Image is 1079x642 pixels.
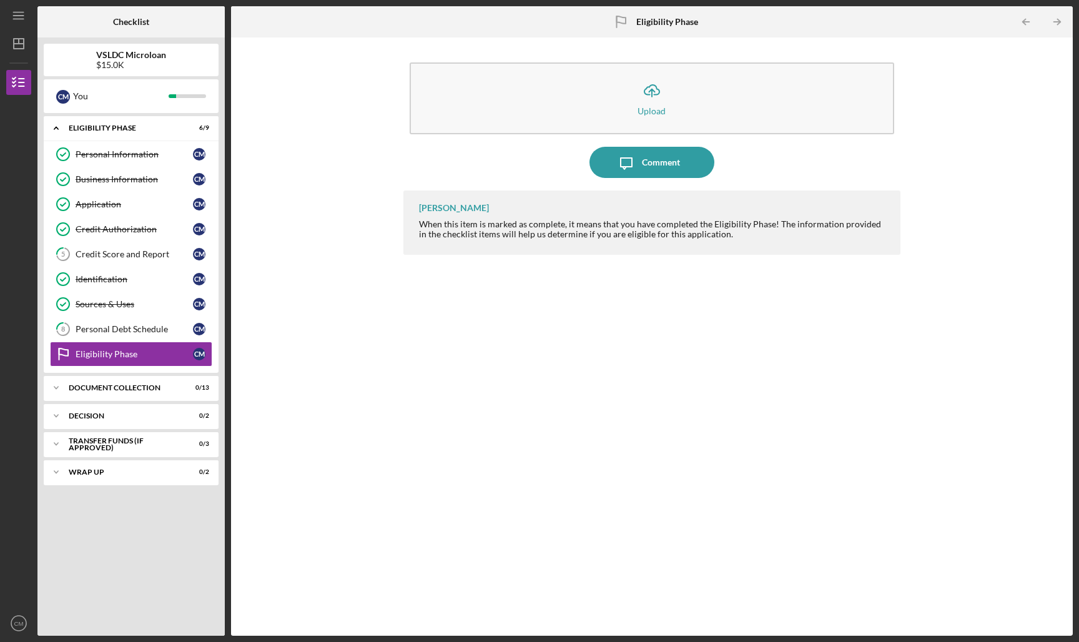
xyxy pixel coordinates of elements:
[410,62,895,134] button: Upload
[76,299,193,309] div: Sources & Uses
[56,90,70,104] div: C M
[50,192,212,217] a: ApplicationCM
[14,620,24,627] text: CM
[69,124,178,132] div: Eligibility Phase
[76,349,193,359] div: Eligibility Phase
[187,468,209,476] div: 0 / 2
[76,249,193,259] div: Credit Score and Report
[76,224,193,234] div: Credit Authorization
[638,106,666,116] div: Upload
[76,174,193,184] div: Business Information
[589,147,714,178] button: Comment
[419,219,889,239] div: When this item is marked as complete, it means that you have completed the Eligibility Phase! The...
[69,384,178,392] div: Document Collection
[193,348,205,360] div: C M
[187,440,209,448] div: 0 / 3
[50,217,212,242] a: Credit AuthorizationCM
[193,298,205,310] div: C M
[73,86,169,107] div: You
[61,250,65,259] tspan: 5
[636,17,698,27] b: Eligibility Phase
[193,223,205,235] div: C M
[69,437,178,452] div: Transfer Funds (If Approved)
[6,611,31,636] button: CM
[76,199,193,209] div: Application
[193,198,205,210] div: C M
[50,142,212,167] a: Personal InformationCM
[50,167,212,192] a: Business InformationCM
[76,324,193,334] div: Personal Debt Schedule
[50,242,212,267] a: 5Credit Score and ReportCM
[76,149,193,159] div: Personal Information
[193,173,205,185] div: C M
[642,147,680,178] div: Comment
[187,124,209,132] div: 6 / 9
[193,323,205,335] div: C M
[113,17,149,27] b: Checklist
[193,148,205,160] div: C M
[50,317,212,342] a: 8Personal Debt ScheduleCM
[187,412,209,420] div: 0 / 2
[96,50,166,60] b: VSLDC Microloan
[193,248,205,260] div: C M
[50,292,212,317] a: Sources & UsesCM
[50,342,212,367] a: Eligibility PhaseCM
[419,203,489,213] div: [PERSON_NAME]
[61,325,65,333] tspan: 8
[69,468,178,476] div: Wrap Up
[50,267,212,292] a: IdentificationCM
[193,273,205,285] div: C M
[76,274,193,284] div: Identification
[187,384,209,392] div: 0 / 13
[69,412,178,420] div: Decision
[96,60,166,70] div: $15.0K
